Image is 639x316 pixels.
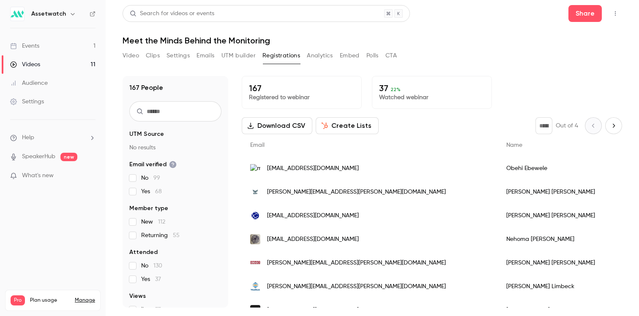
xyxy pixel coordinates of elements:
span: Returning [141,231,180,240]
button: CTA [385,49,397,62]
span: [EMAIL_ADDRESS][DOMAIN_NAME] [267,235,359,244]
span: [PERSON_NAME][EMAIL_ADDRESS][PERSON_NAME][DOMAIN_NAME] [267,188,446,197]
span: Email [250,142,265,148]
span: [EMAIL_ADDRESS][DOMAIN_NAME] [267,164,359,173]
div: Nehoma [PERSON_NAME] [498,227,622,251]
span: Yes [141,187,162,196]
span: 99 [153,175,160,181]
img: majnoon-ifms.com [250,164,260,173]
button: Top Bar Actions [609,7,622,20]
span: live [141,305,161,314]
button: Polls [366,49,379,62]
p: No results [129,143,221,152]
button: UTM builder [221,49,256,62]
div: Search for videos or events [130,9,214,18]
div: Events [10,42,39,50]
span: Email verified [129,160,177,169]
p: 37 [379,83,485,93]
span: New [141,218,165,226]
span: Attended [129,248,158,257]
img: Assetwatch [11,7,24,21]
button: Video [123,49,139,62]
div: Videos [10,60,40,69]
button: Download CSV [242,117,312,134]
div: Settings [10,97,44,106]
span: 37 [155,276,161,282]
button: Next page [605,117,622,134]
div: [PERSON_NAME] [PERSON_NAME] [498,180,622,204]
h6: Assetwatch [31,10,66,18]
div: [PERSON_NAME] [PERSON_NAME] [498,251,622,275]
button: Create Lists [316,117,379,134]
span: 55 [173,232,180,238]
h1: Meet the Minds Behind the Monitoring [123,35,622,46]
img: assetwatch.com [250,305,260,315]
button: Analytics [307,49,333,62]
span: Name [506,142,522,148]
span: Pro [11,295,25,305]
span: What's new [22,171,54,180]
span: UTM Source [129,130,164,138]
button: Share [568,5,602,22]
span: 68 [155,189,162,194]
p: Out of 4 [556,122,578,130]
a: SpeakerHub [22,152,55,161]
span: 112 [158,219,165,225]
span: 22 % [390,86,401,92]
a: Manage [75,297,95,304]
h1: 167 People [129,83,163,93]
span: Yes [141,275,161,284]
button: Clips [146,49,160,62]
p: Registered to webinar [249,93,355,102]
span: [EMAIL_ADDRESS][DOMAIN_NAME] [267,211,359,220]
span: 130 [153,263,162,269]
button: Registrations [262,49,300,62]
span: 37 [155,307,161,313]
img: alum.mit.edu [250,258,260,268]
li: help-dropdown-opener [10,133,96,142]
div: [PERSON_NAME] [PERSON_NAME] [498,204,622,227]
img: lanl.gov [250,211,260,221]
span: Views [129,292,146,300]
p: Watched webinar [379,93,485,102]
img: us.navy.mil [250,187,260,197]
p: 167 [249,83,355,93]
span: [PERSON_NAME][EMAIL_ADDRESS][PERSON_NAME][DOMAIN_NAME] [267,259,446,267]
img: gardsiir.com [250,234,260,244]
div: [PERSON_NAME] Limbeck [498,275,622,298]
img: westrock.com [250,281,260,292]
span: [PERSON_NAME][EMAIL_ADDRESS][PERSON_NAME][DOMAIN_NAME] [267,282,446,291]
span: new [60,153,77,161]
span: Member type [129,204,168,213]
div: Obehi Ebewele [498,157,622,180]
div: Audience [10,79,48,87]
span: [EMAIL_ADDRESS][DOMAIN_NAME] [267,306,359,315]
span: Help [22,133,34,142]
span: No [141,174,160,182]
button: Emails [197,49,214,62]
span: No [141,262,162,270]
button: Settings [167,49,190,62]
span: Plan usage [30,297,70,304]
button: Embed [340,49,360,62]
